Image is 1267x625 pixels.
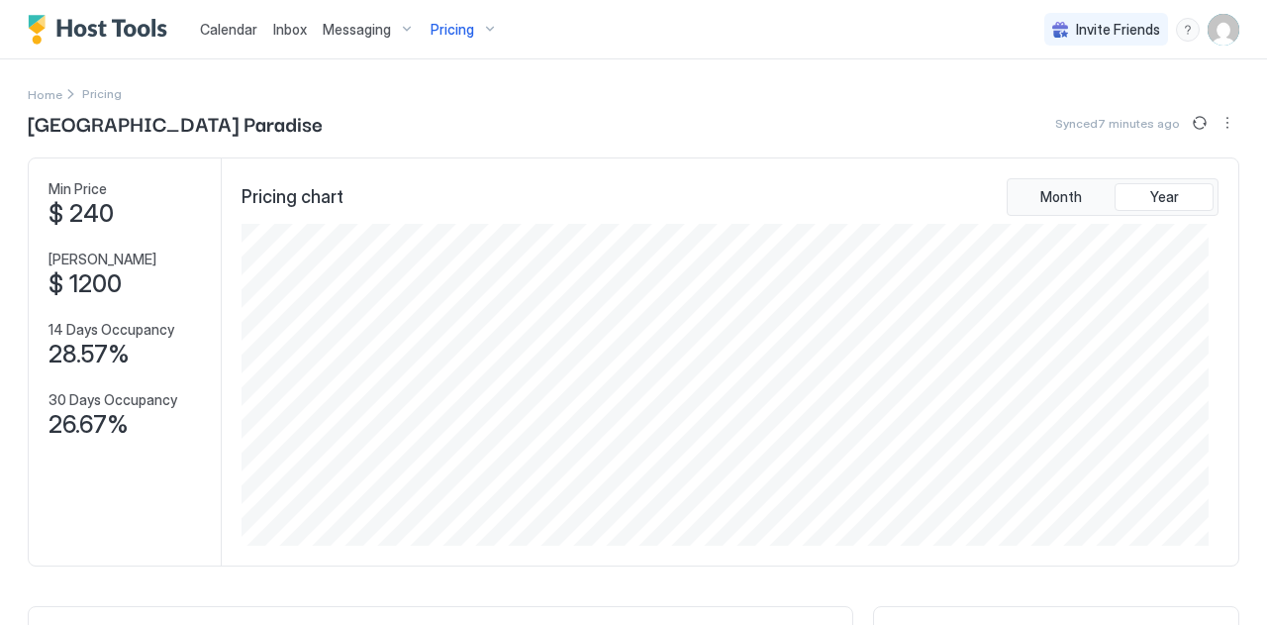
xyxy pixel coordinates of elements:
span: $ 1200 [49,269,122,299]
span: Invite Friends [1076,21,1160,39]
span: $ 240 [49,199,114,229]
span: Year [1150,188,1179,206]
span: Month [1040,188,1082,206]
span: 14 Days Occupancy [49,321,174,339]
span: Pricing [431,21,474,39]
button: More options [1216,111,1239,135]
div: menu [1216,111,1239,135]
button: Year [1115,183,1214,211]
a: Calendar [200,19,257,40]
div: menu [1176,18,1200,42]
a: Inbox [273,19,307,40]
div: tab-group [1007,178,1218,216]
span: Home [28,87,62,102]
span: 30 Days Occupancy [49,391,177,409]
span: Messaging [323,21,391,39]
span: Inbox [273,21,307,38]
button: Sync prices [1188,111,1212,135]
a: Home [28,83,62,104]
a: Host Tools Logo [28,15,176,45]
span: Min Price [49,180,107,198]
span: [GEOGRAPHIC_DATA] Paradise [28,108,323,138]
span: Breadcrumb [82,86,122,101]
span: 26.67% [49,410,129,440]
span: Pricing chart [242,186,343,209]
div: User profile [1208,14,1239,46]
span: Calendar [200,21,257,38]
span: 28.57% [49,340,130,369]
span: [PERSON_NAME] [49,251,156,268]
div: Breadcrumb [28,83,62,104]
span: Synced 7 minutes ago [1055,116,1180,131]
button: Month [1012,183,1111,211]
